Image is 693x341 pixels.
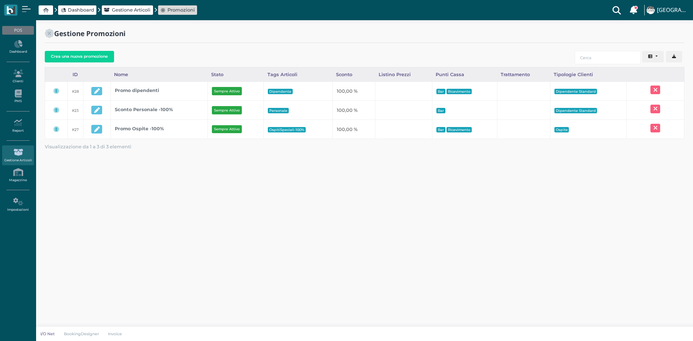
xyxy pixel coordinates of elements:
[212,87,242,95] span: Sempre Attivo
[666,51,682,62] button: Export
[575,51,641,64] input: Cerca
[268,89,293,94] span: Dipendente
[54,30,126,37] h2: Gestione Promozioni
[645,1,689,19] a: ... [GEOGRAPHIC_DATA]
[104,6,151,13] a: Gestione Articoli
[212,125,242,133] span: Sempre Attivo
[642,51,664,62] button: Columns
[161,6,195,13] a: Promozioni
[2,145,34,165] a: Gestione Articoli
[72,108,79,113] small: #23
[2,116,34,136] a: Report
[642,319,687,335] iframe: Help widget launcher
[268,127,306,132] span: OspitiSpeciali-100%
[45,142,131,152] span: Visualizzazione da 1 a 3 di 3 elementi
[333,82,375,101] td: 100,00 %
[554,108,597,113] span: Dipendente Standard
[115,126,164,131] b: Promo Ospite -100%
[104,331,127,337] a: Invoice
[333,67,375,81] div: Sconto
[2,195,34,215] a: Impostazioni
[167,6,195,13] span: Promozioni
[115,107,173,112] b: Sconto Personale -100%
[554,127,569,132] span: Ospite
[67,67,83,81] div: ID
[432,67,497,81] div: Punti Cassa
[333,120,375,139] td: 100,00 %
[436,108,445,113] span: Bar
[446,89,472,94] span: Ricevimento
[446,127,472,132] span: Ricevimento
[497,67,550,81] div: Trattamento
[333,101,375,120] td: 100,00 %
[2,87,34,106] a: PMS
[45,51,114,62] button: Crea una nuova promozione
[6,6,15,14] img: logo
[112,6,151,13] span: Gestione Articoli
[646,6,654,14] img: ...
[68,6,94,13] span: Dashboard
[2,26,34,35] div: POS
[2,37,34,57] a: Dashboard
[72,89,79,94] small: #28
[436,89,445,94] span: Bar
[657,7,689,13] h4: [GEOGRAPHIC_DATA]
[436,127,445,132] span: Bar
[375,67,432,81] div: Listino Prezzi
[115,88,159,93] b: Promo dipendenti
[642,51,666,62] div: Colonne
[40,331,55,337] p: I/O Net
[2,165,34,185] a: Magazzino
[550,67,626,81] div: Tipologie Clienti
[264,67,333,81] div: Tags Articoli
[268,108,289,113] span: Personale
[212,106,242,114] span: Sempre Attivo
[59,331,104,337] a: BookingDesigner
[61,6,94,13] a: Dashboard
[2,66,34,86] a: Clienti
[111,67,208,81] div: Nome
[72,127,79,132] small: #27
[208,67,264,81] div: Stato
[554,89,597,94] span: Dipendente Standard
